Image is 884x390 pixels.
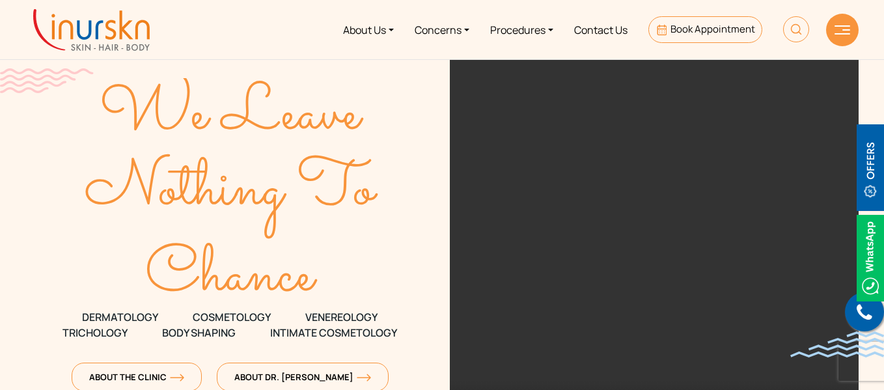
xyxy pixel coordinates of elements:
span: About Dr. [PERSON_NAME] [234,371,371,383]
a: About Us [333,5,404,54]
img: HeaderSearch [783,16,809,42]
img: orange-arrow [357,374,371,382]
span: TRICHOLOGY [62,325,128,341]
a: Procedures [480,5,564,54]
span: COSMETOLOGY [193,309,271,325]
a: Whatsappicon [857,249,884,264]
text: We Leave [100,67,364,163]
img: Whatsappicon [857,215,884,301]
text: Nothing To [85,142,379,238]
img: inurskn-logo [33,9,150,51]
span: Book Appointment [670,22,755,36]
a: Contact Us [564,5,638,54]
span: DERMATOLOGY [82,309,158,325]
text: Chance [146,229,318,325]
img: bluewave [790,331,884,357]
img: orange-arrow [170,374,184,382]
span: Body Shaping [162,325,236,341]
span: VENEREOLOGY [305,309,378,325]
a: Concerns [404,5,480,54]
span: About The Clinic [89,371,184,383]
a: Book Appointment [648,16,762,43]
span: Intimate Cosmetology [270,325,397,341]
img: hamLine.svg [835,25,850,35]
img: offerBt [857,124,884,211]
